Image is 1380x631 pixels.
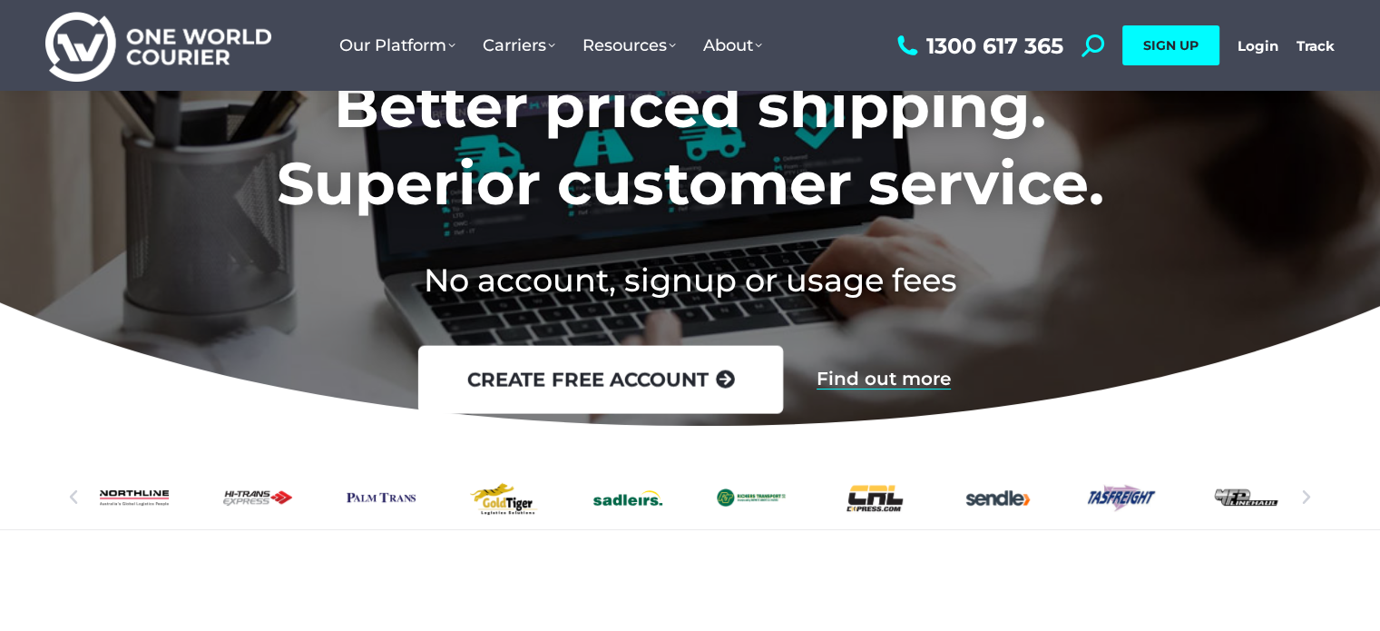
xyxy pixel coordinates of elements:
[817,370,951,389] a: Find out more
[582,35,676,55] span: Resources
[1211,466,1280,529] a: MFD Linehaul transport logo
[1143,37,1199,54] span: SIGN UP
[703,35,762,55] span: About
[339,35,455,55] span: Our Platform
[470,466,539,529] div: 14 / 25
[840,466,909,529] a: CRL Express Logo
[1087,466,1156,529] div: 19 / 25
[569,17,690,74] a: Resources
[1087,466,1156,529] a: Tas Freight logo a one world courier partner in freight solutions
[469,17,569,74] a: Carriers
[223,466,292,529] div: 12 / 25
[347,466,416,529] div: 13 / 25
[347,466,416,529] a: Palm-Trans-logo_x2-1
[690,17,776,74] a: About
[100,466,1280,529] div: Slides
[100,466,169,529] a: Northline logo
[1297,37,1335,54] a: Track
[470,466,539,529] a: gb
[45,9,271,83] img: One World Courier
[223,466,292,529] a: Hi-Trans_logo
[326,17,469,74] a: Our Platform
[964,466,1033,529] div: 18 / 25
[1122,25,1219,65] a: SIGN UP
[893,35,1063,57] a: 1300 617 365
[417,346,782,414] a: create free account
[717,466,786,529] div: 16 / 25
[964,466,1033,529] a: Sendle logo
[1211,466,1280,529] div: 20 / 25
[593,466,662,529] a: Sadleirs_logo_green
[483,35,555,55] span: Carriers
[1238,37,1278,54] a: Login
[593,466,662,529] div: 15 / 25
[123,258,1257,302] h2: No account, signup or usage fees
[100,466,169,529] div: 11 / 25
[717,466,786,529] a: Richers-Transport-logo2
[840,466,909,529] div: 17 / 25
